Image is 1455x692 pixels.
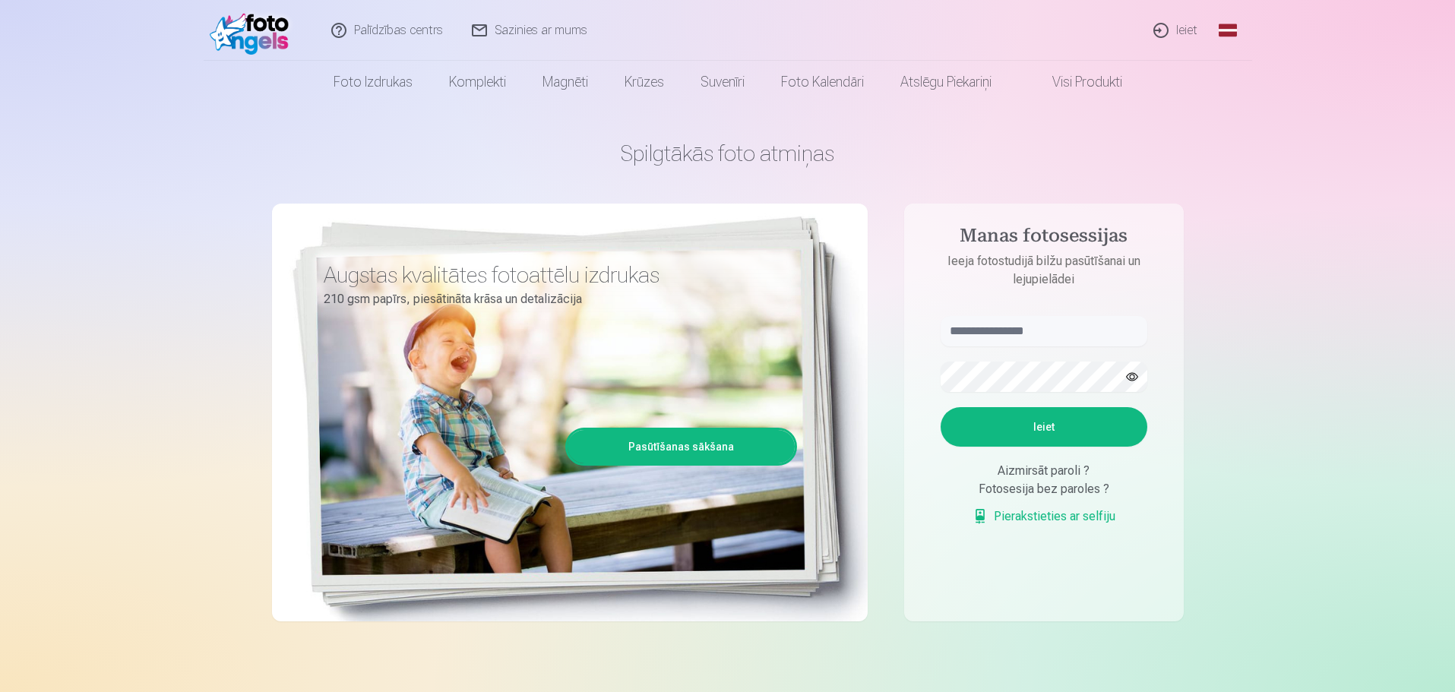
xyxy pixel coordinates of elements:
[1010,61,1140,103] a: Visi produkti
[682,61,763,103] a: Suvenīri
[941,462,1147,480] div: Aizmirsāt paroli ?
[606,61,682,103] a: Krūzes
[210,6,297,55] img: /fa1
[925,225,1162,252] h4: Manas fotosessijas
[315,61,431,103] a: Foto izdrukas
[941,480,1147,498] div: Fotosesija bez paroles ?
[925,252,1162,289] p: Ieeja fotostudijā bilžu pasūtīšanai un lejupielādei
[941,407,1147,447] button: Ieiet
[272,140,1184,167] h1: Spilgtākās foto atmiņas
[882,61,1010,103] a: Atslēgu piekariņi
[324,289,786,310] p: 210 gsm papīrs, piesātināta krāsa un detalizācija
[324,261,786,289] h3: Augstas kvalitātes fotoattēlu izdrukas
[524,61,606,103] a: Magnēti
[973,507,1115,526] a: Pierakstieties ar selfiju
[763,61,882,103] a: Foto kalendāri
[431,61,524,103] a: Komplekti
[568,430,795,463] a: Pasūtīšanas sākšana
